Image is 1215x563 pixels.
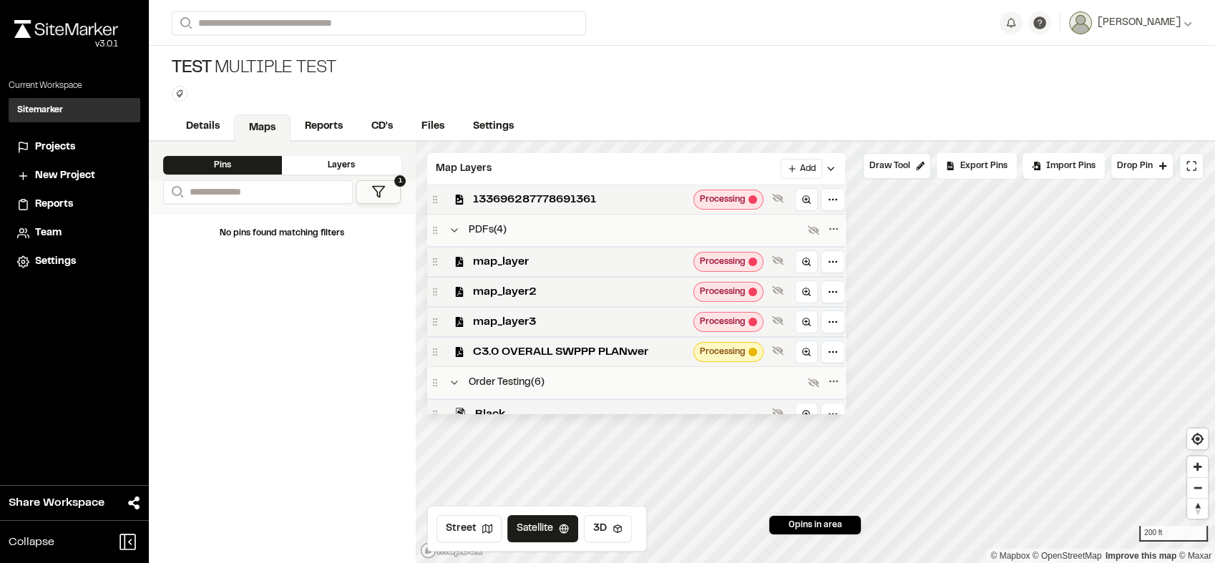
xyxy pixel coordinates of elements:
[769,282,786,299] button: Show layer
[1046,160,1096,172] span: Import Pins
[769,342,786,359] button: Show layer
[35,168,95,184] span: New Project
[795,341,818,363] a: Zoom to layer
[1139,526,1208,542] div: 200 ft
[507,515,578,542] button: Satellite
[1187,478,1208,498] span: Zoom out
[469,375,545,391] span: Order Testing ( 6 )
[990,551,1030,561] a: Mapbox
[693,282,763,302] div: Map layer tileset creation errored with 'Unknown exception'
[17,168,132,184] a: New Project
[220,230,344,237] span: No pins found matching filters
[17,254,132,270] a: Settings
[960,160,1007,172] span: Export Pins
[781,159,822,179] button: Add
[748,258,757,266] span: Map layer tileset creation errored with 'Unknown exception'
[291,113,357,140] a: Reports
[469,222,507,238] span: PDFs ( 4 )
[863,153,931,179] button: Draw Tool
[356,180,401,204] button: 1
[869,160,910,172] span: Draw Tool
[163,156,282,175] div: Pins
[1098,15,1181,31] span: [PERSON_NAME]
[795,188,818,211] a: Zoom to layer
[17,139,132,155] a: Projects
[17,197,132,212] a: Reports
[1069,11,1192,34] button: [PERSON_NAME]
[473,191,688,208] span: 133696287778691361
[163,180,189,204] button: Search
[1179,551,1211,561] a: Maxar
[35,225,62,241] span: Team
[1187,456,1208,477] button: Zoom in
[584,515,632,542] button: 3D
[473,313,688,331] span: map_layer3
[769,312,786,329] button: Show layer
[35,254,76,270] span: Settings
[473,343,688,361] span: C3.0 OVERALL SWPPP PLANwer
[394,175,406,187] span: 1
[700,255,746,268] span: Processing
[795,250,818,273] a: Zoom to layer
[407,113,459,140] a: Files
[748,348,757,356] span: Map layer tileset processing
[436,161,492,177] span: Map Layers
[1187,498,1208,519] button: Reset bearing to north
[35,139,75,155] span: Projects
[14,20,118,38] img: rebrand.png
[416,142,1215,563] canvas: Map
[769,252,786,269] button: Show layer
[1187,499,1208,519] span: Reset bearing to north
[693,190,763,210] div: Map layer tileset creation errored with 'Unknown exception'
[9,494,104,511] span: Share Workspace
[1033,551,1102,561] a: OpenStreetMap
[172,57,212,80] span: Test
[769,404,786,421] button: Show layer
[14,38,118,51] div: Oh geez...please don't...
[795,280,818,303] a: Zoom to layer
[9,534,54,551] span: Collapse
[473,283,688,300] span: map_layer2
[9,79,140,92] p: Current Workspace
[282,156,401,175] div: Layers
[748,195,757,204] span: Map layer tileset creation errored with 'Unknown exception'
[1111,153,1173,179] button: Drop Pin
[1187,477,1208,498] button: Zoom out
[795,403,818,426] a: Zoom to layer
[693,252,763,272] div: Map layer tileset creation errored with 'Unknown exception'
[1069,11,1092,34] img: User
[172,11,197,35] button: Search
[1023,153,1105,179] div: Import Pins into your project
[172,113,234,140] a: Details
[234,114,291,142] a: Maps
[459,113,528,140] a: Settings
[795,310,818,333] a: Zoom to layer
[473,253,688,270] span: map_layer
[1106,551,1176,561] a: Map feedback
[475,406,766,423] span: Black
[769,190,786,207] button: Show layer
[17,225,132,241] a: Team
[937,153,1017,179] div: No pins available to export
[700,346,746,358] span: Processing
[172,57,336,80] div: Multiple Test
[1187,429,1208,449] button: Find my location
[17,104,63,117] h3: Sitemarker
[700,193,746,206] span: Processing
[748,318,757,326] span: Map layer tileset creation errored with 'Unknown exception'
[1117,160,1153,172] span: Drop Pin
[700,315,746,328] span: Processing
[789,519,842,532] span: 0 pins in area
[436,515,502,542] button: Street
[693,342,763,362] div: Map layer tileset processing
[700,285,746,298] span: Processing
[693,312,763,332] div: Map layer tileset creation errored with 'Unknown exception'
[748,288,757,296] span: Map layer tileset creation errored with 'Unknown exception'
[800,162,816,175] span: Add
[454,408,467,420] img: kml_black_icon64.png
[420,542,483,559] a: Mapbox logo
[35,197,73,212] span: Reports
[357,113,407,140] a: CD's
